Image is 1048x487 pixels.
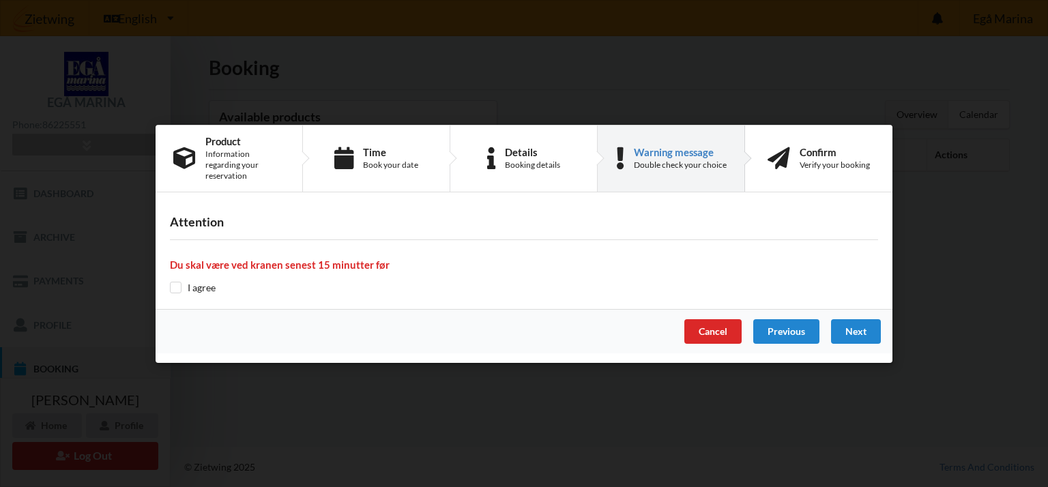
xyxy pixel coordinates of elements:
div: Cancel [684,319,742,344]
div: Verify your booking [800,159,870,170]
div: Time [363,146,418,157]
div: Booking details [505,159,560,170]
div: Confirm [800,146,870,157]
div: Next [831,319,881,344]
div: Details [505,146,560,157]
div: Previous [753,319,819,344]
h4: Du skal være ved kranen senest 15 minutter før [170,259,878,271]
div: Warning message [634,146,727,157]
div: Double check your choice [634,159,727,170]
label: I agree [170,282,216,293]
h3: Attention [170,214,878,230]
div: Product [205,135,285,146]
div: Book your date [363,159,418,170]
div: Information regarding your reservation [205,148,285,181]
